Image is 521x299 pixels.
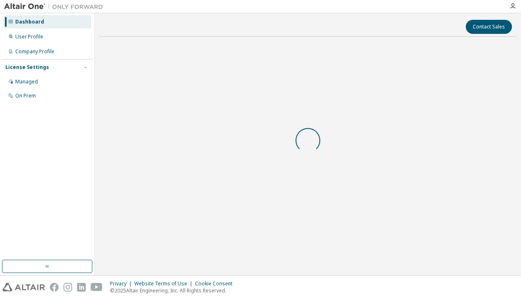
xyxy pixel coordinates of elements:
[110,280,134,287] div: Privacy
[77,283,86,292] img: linkedin.svg
[110,287,237,294] p: © 2025 Altair Engineering, Inc. All Rights Reserved.
[15,19,44,25] div: Dashboard
[5,64,49,71] div: License Settings
[2,283,45,292] img: altair_logo.svg
[91,283,103,292] img: youtube.svg
[4,2,107,11] img: Altair One
[15,48,54,55] div: Company Profile
[134,280,195,287] div: Website Terms of Use
[15,93,36,99] div: On Prem
[63,283,72,292] img: instagram.svg
[15,78,38,85] div: Managed
[466,20,512,34] button: Contact Sales
[50,283,59,292] img: facebook.svg
[15,33,43,40] div: User Profile
[195,280,237,287] div: Cookie Consent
